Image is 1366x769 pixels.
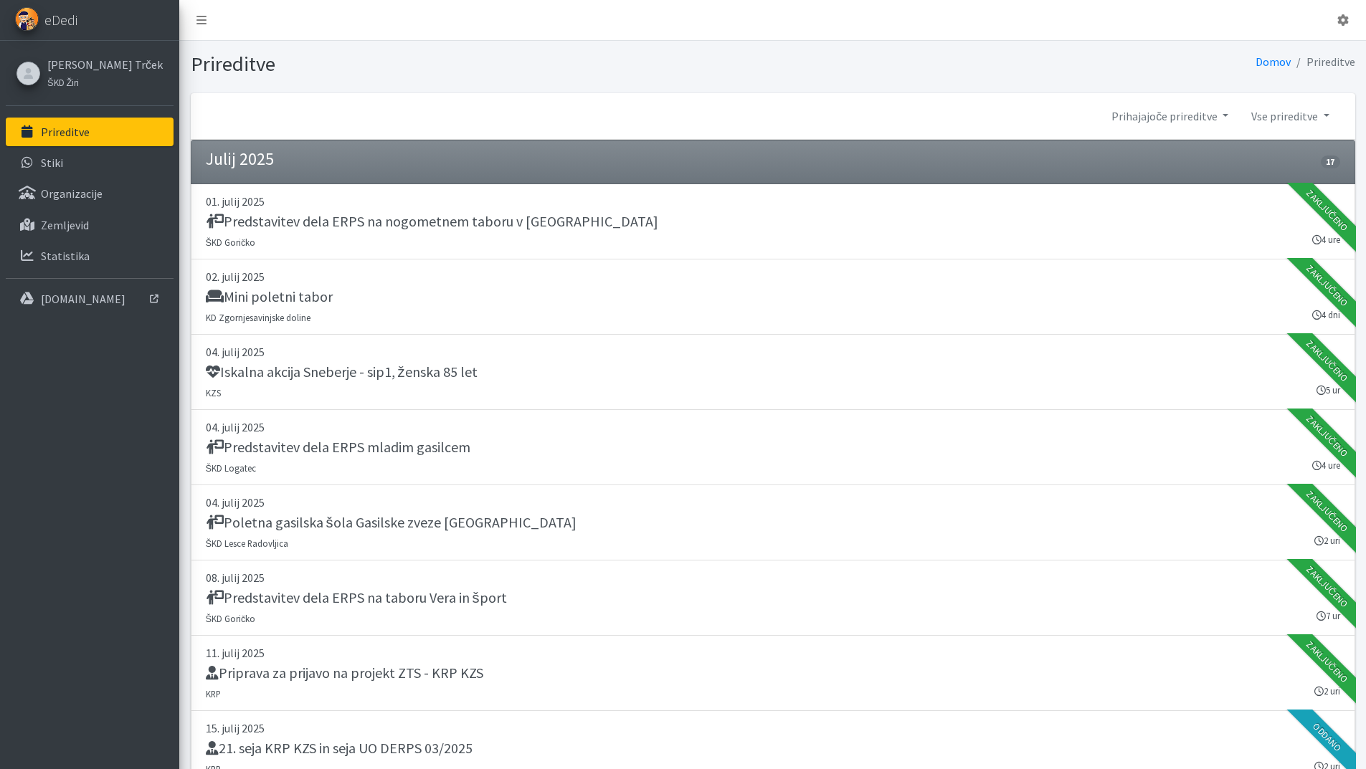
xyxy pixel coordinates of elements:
p: Stiki [41,156,63,170]
a: Zemljevid [6,211,174,239]
small: ŠKD Logatec [206,462,257,474]
span: eDedi [44,9,77,31]
small: ŠKD Lesce Radovljica [206,538,289,549]
p: Statistika [41,249,90,263]
a: ŠKD Žiri [47,73,163,90]
p: 15. julij 2025 [206,720,1340,737]
a: 11. julij 2025 Priprava za prijavo na projekt ZTS - KRP KZS KRP 2 uri Zaključeno [191,636,1355,711]
h5: Priprava za prijavo na projekt ZTS - KRP KZS [206,664,483,682]
h5: Iskalna akcija Sneberje - sip1, ženska 85 let [206,363,478,381]
img: eDedi [15,7,39,31]
small: ŠKD Goričko [206,613,256,624]
p: 01. julij 2025 [206,193,1340,210]
a: 02. julij 2025 Mini poletni tabor KD Zgornjesavinjske doline 4 dni Zaključeno [191,259,1355,335]
h5: Predstavitev dela ERPS na taboru Vera in šport [206,589,507,606]
p: Organizacije [41,186,103,201]
h5: Mini poletni tabor [206,288,333,305]
small: ŠKD Goričko [206,237,256,248]
a: Prihajajoče prireditve [1100,102,1240,130]
h4: Julij 2025 [206,149,274,170]
p: 04. julij 2025 [206,343,1340,360]
a: [PERSON_NAME] Trček [47,56,163,73]
a: [DOMAIN_NAME] [6,285,174,313]
h5: Predstavitev dela ERPS mladim gasilcem [206,439,470,456]
a: 01. julij 2025 Predstavitev dela ERPS na nogometnem taboru v [GEOGRAPHIC_DATA] ŠKD Goričko 4 ure ... [191,184,1355,259]
p: Zemljevid [41,218,89,232]
small: KD Zgornjesavinjske doline [206,312,310,323]
a: 04. julij 2025 Predstavitev dela ERPS mladim gasilcem ŠKD Logatec 4 ure Zaključeno [191,410,1355,485]
h5: Poletna gasilska šola Gasilske zveze [GEOGRAPHIC_DATA] [206,514,577,531]
a: Organizacije [6,179,174,208]
p: [DOMAIN_NAME] [41,292,125,306]
a: Statistika [6,242,174,270]
small: ŠKD Žiri [47,77,79,88]
p: 04. julij 2025 [206,494,1340,511]
p: 11. julij 2025 [206,644,1340,661]
h5: Predstavitev dela ERPS na nogometnem taboru v [GEOGRAPHIC_DATA] [206,213,658,230]
li: Prireditve [1291,52,1355,72]
a: Prireditve [6,118,174,146]
a: Stiki [6,148,174,177]
small: KRP [206,688,221,699]
p: Prireditve [41,125,90,139]
h5: 21. seja KRP KZS in seja UO DERPS 03/2025 [206,740,473,757]
a: 04. julij 2025 Poletna gasilska šola Gasilske zveze [GEOGRAPHIC_DATA] ŠKD Lesce Radovljica 2 uri ... [191,485,1355,560]
span: 17 [1321,156,1339,168]
p: 04. julij 2025 [206,419,1340,436]
a: 04. julij 2025 Iskalna akcija Sneberje - sip1, ženska 85 let KZS 5 ur Zaključeno [191,335,1355,410]
p: 02. julij 2025 [206,268,1340,285]
a: Domov [1256,54,1291,69]
h1: Prireditve [191,52,768,77]
a: Vse prireditve [1240,102,1340,130]
p: 08. julij 2025 [206,569,1340,586]
small: KZS [206,387,221,398]
a: 08. julij 2025 Predstavitev dela ERPS na taboru Vera in šport ŠKD Goričko 7 ur Zaključeno [191,560,1355,636]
